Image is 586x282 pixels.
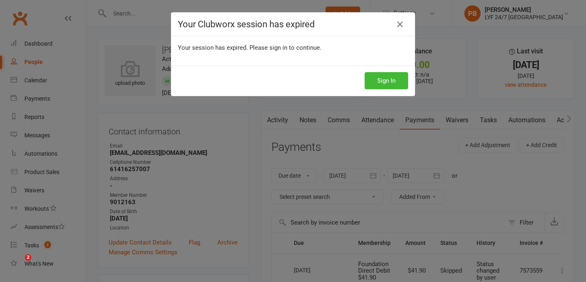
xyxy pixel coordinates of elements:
iframe: Intercom live chat [8,254,28,274]
button: Sign In [365,72,408,89]
h4: Your Clubworx session has expired [178,19,408,29]
span: 2 [25,254,31,261]
a: Close [394,18,407,31]
span: Your session has expired. Please sign in to continue. [178,44,321,51]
